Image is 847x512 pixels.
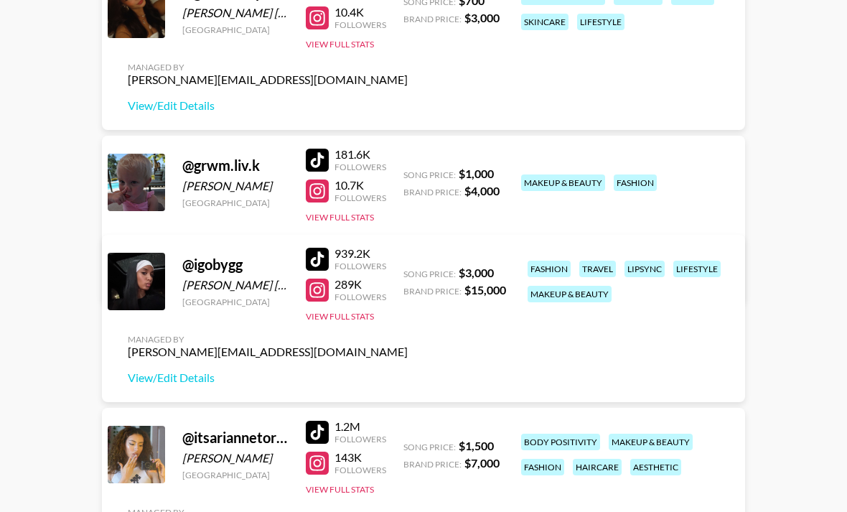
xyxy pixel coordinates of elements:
div: fashion [521,459,564,475]
div: [PERSON_NAME][EMAIL_ADDRESS][DOMAIN_NAME] [128,73,408,87]
div: Followers [334,434,386,444]
a: View/Edit Details [128,371,408,385]
div: makeup & beauty [609,434,693,450]
div: 1.2M [334,419,386,434]
strong: $ 7,000 [464,456,500,470]
strong: $ 3,000 [464,11,500,24]
button: View Full Stats [306,212,374,223]
div: skincare [521,14,568,30]
span: Song Price: [403,442,456,452]
div: Managed By [128,62,408,73]
div: lifestyle [577,14,624,30]
div: 939.2K [334,246,386,261]
strong: $ 3,000 [459,266,494,279]
div: [PERSON_NAME][EMAIL_ADDRESS][DOMAIN_NAME] [128,345,408,359]
button: View Full Stats [306,311,374,322]
div: body positivity [521,434,600,450]
div: 289K [334,277,386,292]
a: View/Edit Details [128,98,408,113]
div: Followers [334,465,386,475]
div: [PERSON_NAME] [182,179,289,193]
div: Managed By [128,334,408,345]
span: Song Price: [403,269,456,279]
span: Brand Price: [403,14,462,24]
div: fashion [614,174,657,191]
div: [GEOGRAPHIC_DATA] [182,297,289,307]
strong: $ 1,500 [459,439,494,452]
div: [GEOGRAPHIC_DATA] [182,470,289,480]
button: View Full Stats [306,39,374,50]
div: 181.6K [334,147,386,162]
span: Brand Price: [403,187,462,197]
div: 143K [334,450,386,465]
div: lifestyle [673,261,721,277]
div: aesthetic [630,459,681,475]
div: haircare [573,459,622,475]
div: Followers [334,19,386,30]
div: @ igobygg [182,256,289,274]
span: Brand Price: [403,459,462,470]
span: Brand Price: [403,286,462,297]
div: [GEOGRAPHIC_DATA] [182,24,289,35]
div: @ grwm.liv.k [182,157,289,174]
div: Followers [334,192,386,203]
button: View Full Stats [306,484,374,495]
div: Followers [334,292,386,302]
strong: $ 15,000 [464,283,506,297]
div: @ itsariannetorres [182,429,289,447]
span: Song Price: [403,169,456,180]
div: Followers [334,162,386,172]
div: 10.7K [334,178,386,192]
div: [PERSON_NAME] [PERSON_NAME] [182,6,289,20]
div: fashion [528,261,571,277]
strong: $ 1,000 [459,167,494,180]
div: [PERSON_NAME] [182,451,289,465]
strong: $ 4,000 [464,184,500,197]
div: makeup & beauty [521,174,605,191]
div: lipsync [624,261,665,277]
div: [GEOGRAPHIC_DATA] [182,197,289,208]
div: Followers [334,261,386,271]
div: makeup & beauty [528,286,612,302]
div: 10.4K [334,5,386,19]
div: travel [579,261,616,277]
div: [PERSON_NAME] [PERSON_NAME] [182,278,289,292]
